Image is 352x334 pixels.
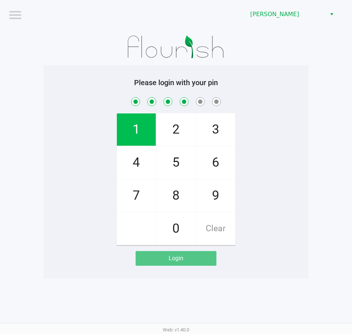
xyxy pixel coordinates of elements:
[49,78,303,87] h5: Please login with your pin
[117,146,156,179] span: 4
[117,179,156,212] span: 7
[326,8,337,21] button: Select
[196,213,235,245] span: Clear
[157,113,195,146] span: 2
[157,179,195,212] span: 8
[196,113,235,146] span: 3
[163,327,189,333] span: Web: v1.40.0
[196,179,235,212] span: 9
[196,146,235,179] span: 6
[157,213,195,245] span: 0
[250,10,322,19] span: [PERSON_NAME]
[157,146,195,179] span: 5
[117,113,156,146] span: 1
